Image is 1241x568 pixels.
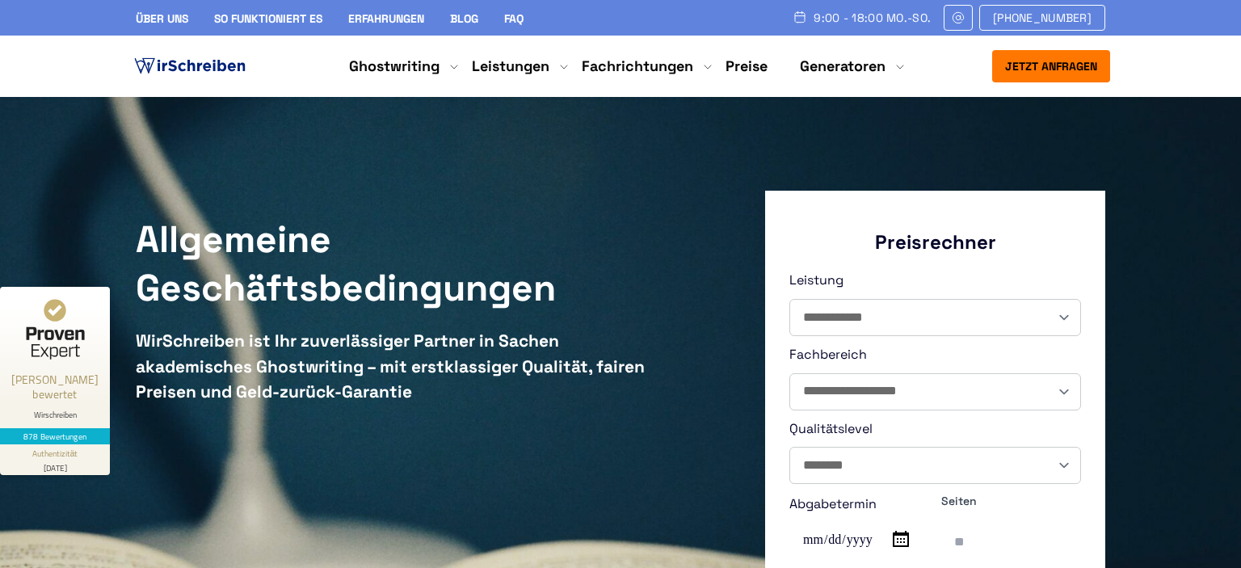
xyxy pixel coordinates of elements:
[800,57,886,76] a: Generatoren
[789,494,929,559] label: Abgabetermin
[214,11,322,26] a: So funktioniert es
[726,57,768,75] a: Preise
[790,448,1080,483] select: Qualitätslevel
[582,57,693,76] a: Fachrichtungen
[504,11,524,26] a: FAQ
[348,11,424,26] a: Erfahrungen
[789,419,1081,485] label: Qualitätslevel
[993,11,1092,24] span: [PHONE_NUMBER]
[951,11,965,24] img: Email
[992,50,1110,82] button: Jetzt anfragen
[814,11,931,24] span: 9:00 - 18:00 Mo.-So.
[472,57,549,76] a: Leistungen
[789,270,1081,336] label: Leistung
[6,410,103,420] div: Wirschreiben
[136,216,660,313] h1: Allgemeine Geschäftsbedingungen
[789,522,915,558] input: Abgabetermin
[790,300,1080,335] select: Leistung
[941,492,1081,510] span: Seiten
[793,11,807,23] img: Schedule
[790,374,1080,410] select: Fachbereich
[789,344,1081,410] label: Fachbereich
[789,229,1081,255] div: Preisrechner
[131,54,249,78] img: logo ghostwriter-österreich
[136,328,660,405] div: WirSchreiben ist Ihr zuverlässiger Partner in Sachen akademisches Ghostwriting – mit erstklassige...
[136,11,188,26] a: Über uns
[349,57,440,76] a: Ghostwriting
[32,448,78,460] div: Authentizität
[450,11,478,26] a: Blog
[979,5,1105,31] a: [PHONE_NUMBER]
[6,460,103,472] div: [DATE]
